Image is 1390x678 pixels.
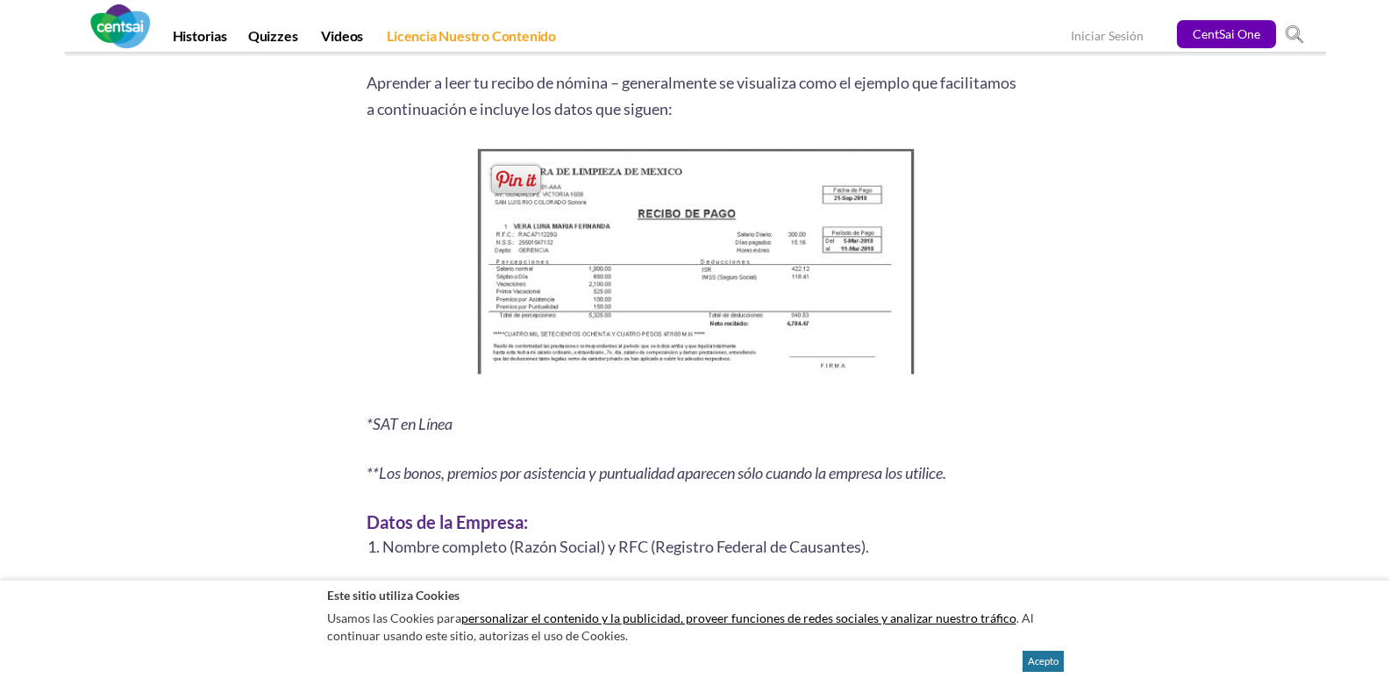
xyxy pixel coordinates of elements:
img: CentSai [90,4,150,48]
a: Historias [162,27,238,52]
button: Acepto [1023,651,1064,672]
p: Aprender a leer tu recibo de nómina – generalmente se visualiza como el ejemplo que facilitamos a... [367,69,1024,122]
i: **Los bonos, premios por asistencia y puntualidad aparecen sólo cuando la empresa los utilice. [367,464,946,483]
i: *SAT en Línea [367,415,453,434]
a: CentSai One [1177,20,1276,48]
a: Videos [310,27,374,52]
li: Registro Patronal o del IMSS. [382,578,1024,601]
a: Licencia Nuestro Contenido [376,27,567,52]
li: Nombre completo (Razón Social) y RFC (Registro Federal de Causantes). [382,535,1024,558]
h3: Datos de la Empresa: [367,509,1024,535]
a: Iniciar Sesión [1071,28,1144,46]
p: Usamos las Cookies para . Al continuar usando este sitio, autorizas el uso de Cookies. [327,605,1064,648]
h2: Este sitio utiliza Cookies [327,587,1064,603]
a: Quizzes [238,27,309,52]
